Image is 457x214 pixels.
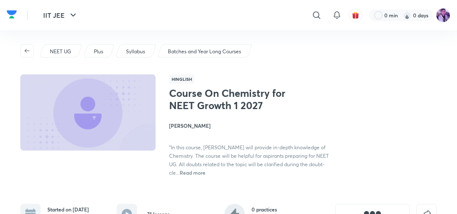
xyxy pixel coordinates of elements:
p: Syllabus [126,48,145,55]
img: preeti Tripathi [436,8,450,22]
span: Read more [180,169,205,176]
h6: 0 practices [252,206,307,213]
img: Company Logo [7,8,17,21]
a: Batches and Year Long Courses [167,48,243,55]
h6: Started on [DATE] [47,206,89,213]
p: Plus [94,48,103,55]
a: Syllabus [125,48,147,55]
img: Thumbnail [19,74,157,151]
p: NEET UG [50,48,71,55]
span: Hinglish [169,74,194,84]
a: NEET UG [49,48,73,55]
img: streak [403,11,411,19]
button: avatar [349,8,362,22]
a: Plus [93,48,105,55]
img: avatar [352,11,359,19]
span: "In this course, [PERSON_NAME] will provide in-depth knowledge of Chemistry. The course will be h... [169,144,329,176]
h4: [PERSON_NAME] [169,122,335,129]
h1: Course On Chemistry for NEET Growth 1 2027 [169,87,290,112]
p: Batches and Year Long Courses [168,48,241,55]
a: Company Logo [7,8,17,23]
button: IIT JEE [38,7,83,24]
